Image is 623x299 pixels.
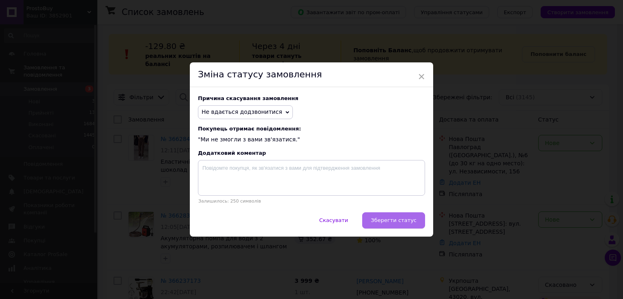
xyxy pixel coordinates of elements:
div: Зміна статусу замовлення [190,62,433,87]
div: Причина скасування замовлення [198,95,425,101]
button: Зберегти статус [362,212,425,229]
span: Покупець отримає повідомлення: [198,126,425,132]
span: × [418,70,425,83]
button: Скасувати [311,212,357,229]
span: Не вдається додзвонитися [202,109,282,115]
span: Зберегти статус [371,217,417,223]
div: Додатковий коментар [198,150,425,156]
p: Залишилось: 250 символів [198,199,425,204]
div: "Ми не змогли з вами зв'язатися." [198,126,425,144]
span: Скасувати [319,217,348,223]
